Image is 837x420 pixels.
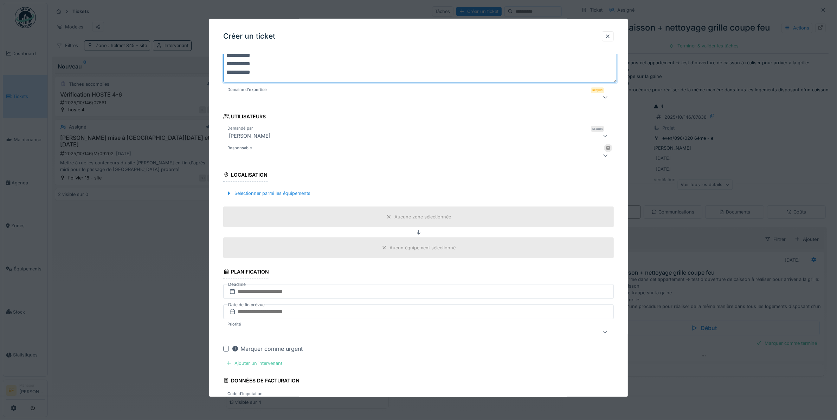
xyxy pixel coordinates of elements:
div: [PERSON_NAME] [226,132,273,140]
h3: Créer un ticket [223,32,275,41]
label: Date de fin prévue [227,301,265,309]
div: Aucun équipement sélectionné [390,244,456,251]
label: Priorité [226,321,243,327]
div: Localisation [223,170,268,182]
div: Utilisateurs [223,111,266,123]
div: Sélectionner parmi les équipements [223,189,313,198]
label: Code d'imputation [226,391,264,397]
label: Domaine d'expertise [226,87,268,93]
div: Ajouter un intervenant [223,359,285,368]
div: Marquer comme urgent [232,344,303,353]
label: Demandé par [226,125,254,131]
label: Deadline [227,281,246,288]
div: Planification [223,267,269,278]
div: Requis [591,126,604,132]
div: Aucune zone sélectionnée [394,214,451,220]
div: Requis [591,87,604,93]
div: Données de facturation [223,375,300,387]
label: Responsable [226,145,253,151]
